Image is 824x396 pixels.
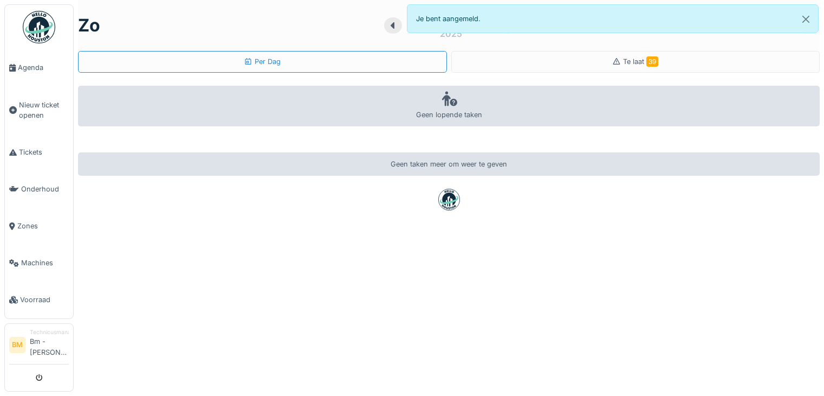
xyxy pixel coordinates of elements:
h1: zo [78,15,100,36]
li: BM [9,337,25,353]
img: Badge_color-CXgf-gQk.svg [23,11,55,43]
div: Technicusmanager [30,328,69,336]
a: Agenda [5,49,73,86]
div: Geen taken meer om weer te geven [78,152,820,176]
div: Je bent aangemeld. [407,4,819,33]
span: Agenda [18,62,69,73]
span: Te laat [623,58,658,66]
div: Geen lopende taken [78,86,820,126]
a: Zones [5,208,73,245]
a: BM TechnicusmanagerBm - [PERSON_NAME] [9,328,69,365]
span: Onderhoud [21,184,69,194]
button: Close [794,5,818,34]
span: Nieuw ticket openen [19,100,69,120]
a: Voorraad [5,282,73,318]
a: Nieuw ticket openen [5,86,73,133]
div: 2025 [440,27,462,40]
img: badge-BVDL4wpA.svg [438,189,460,210]
a: Tickets [5,133,73,170]
span: Tickets [19,147,69,157]
span: 39 [646,56,658,67]
span: Zones [17,221,69,231]
span: Voorraad [20,295,69,305]
a: Onderhoud [5,171,73,208]
div: Per Dag [244,56,281,67]
a: Machines [5,245,73,282]
span: Machines [21,258,69,268]
li: Bm - [PERSON_NAME] [30,328,69,362]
